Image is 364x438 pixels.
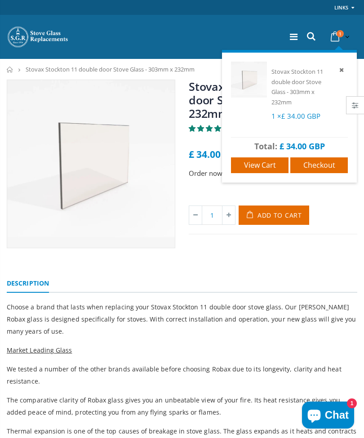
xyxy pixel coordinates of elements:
span: The comparative clarity of Robax glass gives you an unbeatable view of your fire. Its heat resist... [7,396,340,416]
span: Total: [254,141,277,152]
a: Remove item [337,65,348,75]
button: Add to Cart [239,206,309,225]
img: Stove Glass Replacement [7,26,70,48]
a: Description [7,275,49,293]
a: 1 [327,28,351,45]
a: Home [7,67,13,72]
span: View cart [244,160,276,170]
a: Menu [290,31,297,43]
span: 5.00 stars [189,124,231,133]
a: Stovax Stockton 11 double door Stove Glass - 303mm x 232mm [271,67,323,106]
img: Rectangularstoveglass_wider_a8d55067-a035-49a9-9ae0-b22b20cb80f5_800x_crop_center.webp [7,80,175,248]
span: Choose a brand that lasts when replacing your Stovax Stockton 11 double door stove glass. Our [PE... [7,303,356,335]
a: View cart [231,157,289,173]
p: Order now for fast dispatch [189,168,357,179]
a: Links [334,2,348,13]
span: Market Leading Glass [7,346,72,354]
span: £ 34.00 GBP [280,141,325,152]
span: £ 34.00 GBP [189,148,242,161]
span: Add to Cart [257,211,302,219]
span: £ 34.00 GBP [281,112,320,121]
span: 1 × [271,112,320,121]
span: 1 [337,30,344,37]
a: Stovax Stockton 11 double door Stove Glass - 303mm x 232mm [189,79,336,121]
span: We tested a number of the other brands available before choosing Robax due to its longevity, clar... [7,365,342,385]
img: Stovax Stockton 11 double door Stove Glass - 303mm x 232mm [231,62,267,98]
inbox-online-store-chat: Shopify online store chat [299,402,357,431]
a: Checkout [290,157,348,173]
span: Checkout [303,160,335,170]
span: Stovax Stockton 11 double door Stove Glass - 303mm x 232mm [26,65,195,73]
